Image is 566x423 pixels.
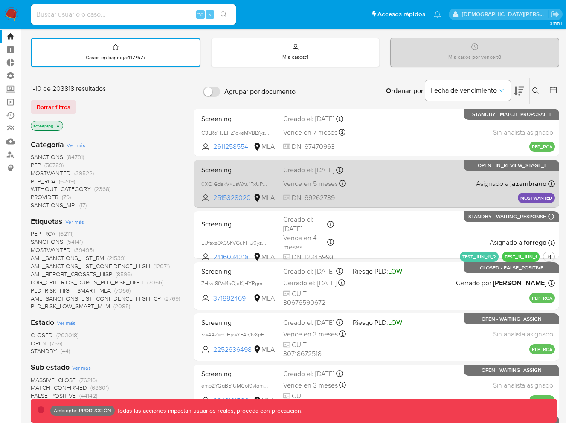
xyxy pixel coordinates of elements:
input: Buscar usuario o caso... [31,9,236,20]
button: search-icon [215,9,232,20]
span: Accesos rápidos [377,10,425,19]
span: 3.155.1 [550,20,562,27]
a: Salir [551,10,560,19]
a: Notificaciones [434,11,441,18]
span: s [209,10,211,18]
p: Todas las acciones impactan usuarios reales, proceda con precaución. [115,407,302,415]
p: jesus.vallezarante@mercadolibre.com.co [462,10,548,18]
p: Ambiente: PRODUCCIÓN [54,409,111,412]
span: ⌥ [197,10,203,18]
